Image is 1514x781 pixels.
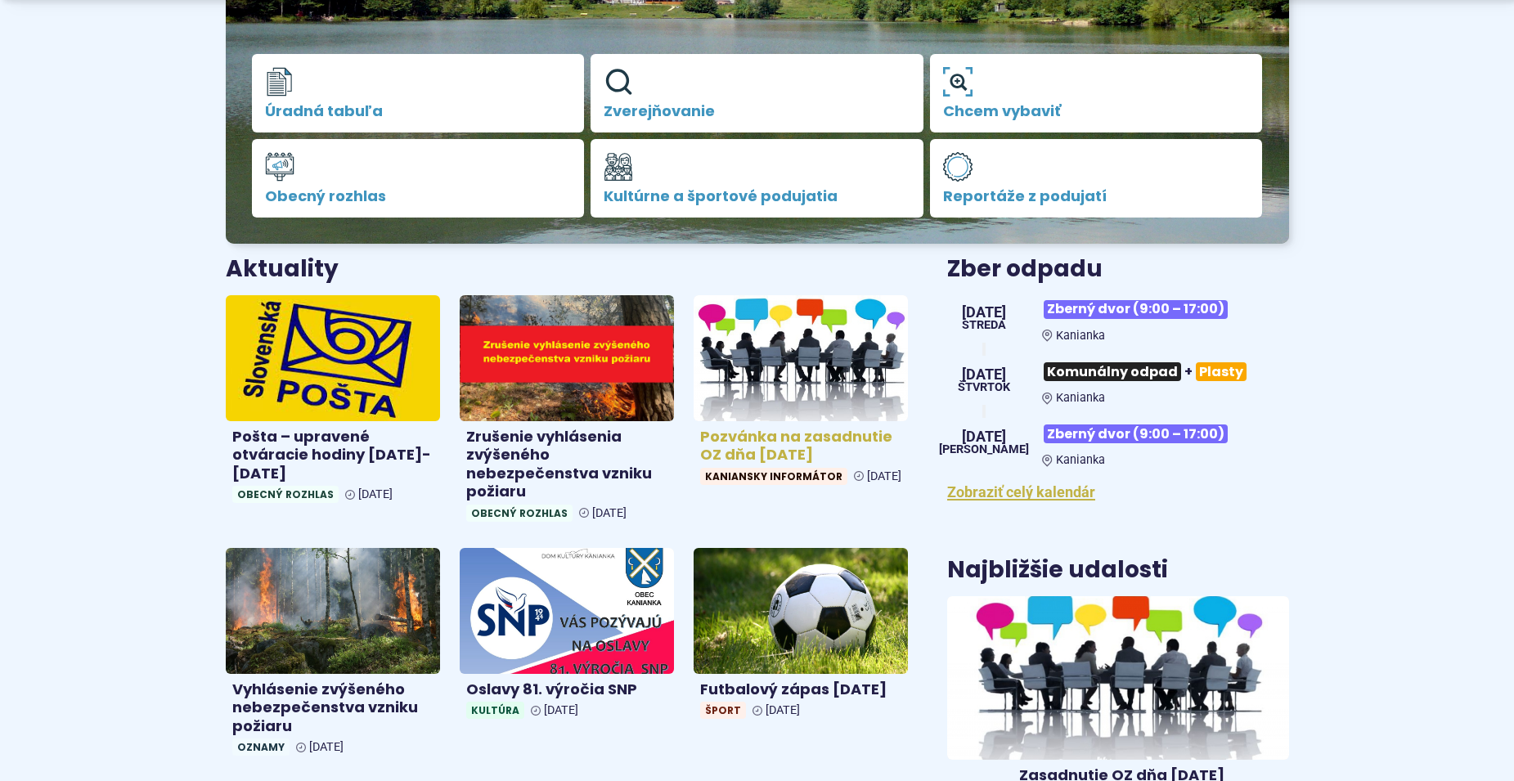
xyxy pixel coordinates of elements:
[466,702,524,719] span: Kultúra
[1044,424,1228,443] span: Zberný dvor (9:00 – 17:00)
[1056,329,1105,343] span: Kanianka
[700,428,901,465] h4: Pozvánka na zasadnutie OZ dňa [DATE]
[700,702,746,719] span: Šport
[947,294,1288,343] a: Zberný dvor (9:00 – 17:00) Kanianka [DATE] streda
[604,103,910,119] span: Zverejňovanie
[252,54,585,132] a: Úradná tabuľa
[766,703,800,717] span: [DATE]
[1042,356,1288,388] h3: +
[947,257,1288,282] h3: Zber odpadu
[466,428,667,501] h4: Zrušenie vyhlásenia zvýšeného nebezpečenstva vzniku požiaru
[947,558,1168,583] h3: Najbližšie udalosti
[466,680,667,699] h4: Oslavy 81. výročia SNP
[1056,453,1105,467] span: Kanianka
[943,103,1250,119] span: Chcem vybaviť
[265,103,572,119] span: Úradná tabuľa
[591,139,923,218] a: Kultúrne a športové podujatia
[226,548,440,762] a: Vyhlásenie zvýšeného nebezpečenstva vzniku požiaru Oznamy [DATE]
[947,356,1288,405] a: Komunálny odpad+Plasty Kanianka [DATE] štvrtok
[867,469,901,483] span: [DATE]
[1056,391,1105,405] span: Kanianka
[1044,362,1181,381] span: Komunálny odpad
[544,703,578,717] span: [DATE]
[939,429,1029,444] span: [DATE]
[592,506,627,520] span: [DATE]
[232,738,290,756] span: Oznamy
[591,54,923,132] a: Zverejňovanie
[947,483,1095,500] a: Zobraziť celý kalendár
[939,444,1029,456] span: [PERSON_NAME]
[930,139,1263,218] a: Reportáže z podujatí
[232,428,434,483] h4: Pošta – upravené otváracie hodiny [DATE]-[DATE]
[460,295,674,528] a: Zrušenie vyhlásenia zvýšeného nebezpečenstva vzniku požiaru Obecný rozhlas [DATE]
[309,740,344,754] span: [DATE]
[466,505,573,522] span: Obecný rozhlas
[232,680,434,736] h4: Vyhlásenie zvýšeného nebezpečenstva vzniku požiaru
[252,139,585,218] a: Obecný rozhlas
[962,320,1006,331] span: streda
[958,382,1010,393] span: štvrtok
[694,295,908,491] a: Pozvánka na zasadnutie OZ dňa [DATE] Kaniansky informátor [DATE]
[358,487,393,501] span: [DATE]
[232,486,339,503] span: Obecný rozhlas
[265,188,572,204] span: Obecný rozhlas
[226,295,440,509] a: Pošta – upravené otváracie hodiny [DATE]-[DATE] Obecný rozhlas [DATE]
[604,188,910,204] span: Kultúrne a športové podujatia
[943,188,1250,204] span: Reportáže z podujatí
[694,548,908,725] a: Futbalový zápas [DATE] Šport [DATE]
[930,54,1263,132] a: Chcem vybaviť
[947,418,1288,467] a: Zberný dvor (9:00 – 17:00) Kanianka [DATE] [PERSON_NAME]
[700,680,901,699] h4: Futbalový zápas [DATE]
[460,548,674,725] a: Oslavy 81. výročia SNP Kultúra [DATE]
[700,468,847,485] span: Kaniansky informátor
[962,305,1006,320] span: [DATE]
[1044,300,1228,319] span: Zberný dvor (9:00 – 17:00)
[1196,362,1247,381] span: Plasty
[226,257,339,282] h3: Aktuality
[958,367,1010,382] span: [DATE]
